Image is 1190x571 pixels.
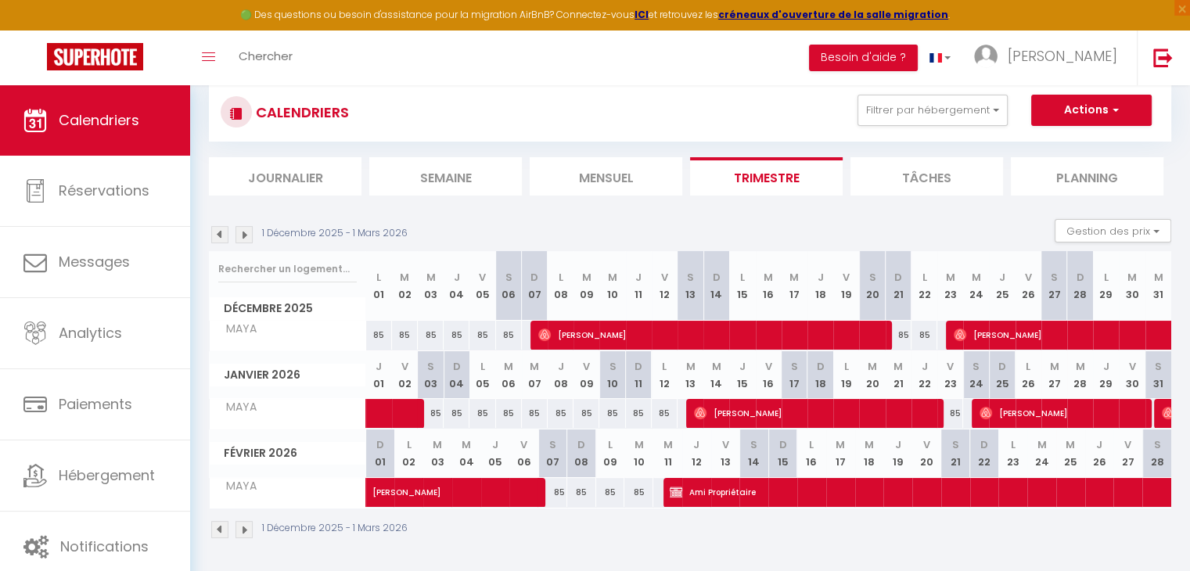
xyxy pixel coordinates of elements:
[963,251,989,321] th: 24
[923,437,930,452] abbr: V
[782,351,807,399] th: 17
[480,359,485,374] abbr: L
[809,45,918,71] button: Besoin d'aide ?
[1093,351,1119,399] th: 29
[1011,157,1163,196] li: Planning
[209,157,361,196] li: Journalier
[711,429,740,477] th: 13
[1025,270,1032,285] abbr: V
[496,399,522,428] div: 85
[520,437,527,452] abbr: V
[962,31,1137,85] a: ... [PERSON_NAME]
[401,359,408,374] abbr: V
[469,399,495,428] div: 85
[1153,437,1160,452] abbr: S
[1104,270,1109,285] abbr: L
[239,48,293,64] span: Chercher
[376,437,384,452] abbr: D
[608,437,613,452] abbr: L
[833,251,859,321] th: 19
[868,270,875,285] abbr: S
[690,157,843,196] li: Trimestre
[626,399,652,428] div: 85
[496,321,522,350] div: 85
[652,251,678,321] th: 12
[59,252,130,271] span: Messages
[818,270,824,285] abbr: J
[739,359,746,374] abbr: J
[549,437,556,452] abbr: S
[844,359,849,374] abbr: L
[59,323,122,343] span: Analytics
[47,43,143,70] img: Super Booking
[946,270,955,285] abbr: M
[1051,270,1058,285] abbr: S
[1153,48,1173,67] img: logout
[1119,251,1145,321] th: 30
[624,478,653,507] div: 85
[859,351,885,399] th: 20
[836,437,845,452] abbr: M
[454,270,460,285] abbr: J
[1142,429,1171,477] th: 28
[859,251,885,321] th: 20
[481,429,510,477] th: 05
[573,351,599,399] th: 09
[1077,270,1084,285] abbr: D
[635,8,649,21] a: ICI
[212,478,271,495] span: MAYA
[1016,251,1041,321] th: 26
[729,351,755,399] th: 15
[599,251,625,321] th: 10
[703,251,729,321] th: 14
[626,251,652,321] th: 11
[376,270,381,285] abbr: L
[1103,359,1109,374] abbr: J
[538,320,883,350] span: [PERSON_NAME]
[559,270,563,285] abbr: L
[376,359,382,374] abbr: J
[1026,359,1030,374] abbr: L
[577,437,585,452] abbr: D
[1096,437,1102,452] abbr: J
[394,429,423,477] th: 02
[626,351,652,399] th: 11
[893,359,903,374] abbr: M
[1056,429,1085,477] th: 25
[504,359,513,374] abbr: M
[980,398,1143,428] span: [PERSON_NAME]
[894,270,902,285] abbr: D
[59,110,139,130] span: Calendriers
[444,351,469,399] th: 04
[227,31,304,85] a: Chercher
[1127,270,1137,285] abbr: M
[262,226,408,241] p: 1 Décembre 2025 - 1 Mars 2026
[366,321,392,350] div: 85
[596,429,625,477] th: 09
[682,429,711,477] th: 12
[912,429,941,477] th: 20
[582,270,591,285] abbr: M
[807,251,833,321] th: 18
[989,351,1015,399] th: 25
[1155,359,1162,374] abbr: S
[989,251,1015,321] th: 25
[1066,437,1075,452] abbr: M
[722,437,729,452] abbr: V
[444,321,469,350] div: 85
[1008,46,1117,66] span: [PERSON_NAME]
[427,359,434,374] abbr: S
[1067,351,1093,399] th: 28
[999,270,1005,285] abbr: J
[678,251,703,321] th: 13
[963,351,989,399] th: 24
[895,437,901,452] abbr: J
[635,359,642,374] abbr: D
[212,399,271,416] span: MAYA
[843,270,850,285] abbr: V
[366,351,392,399] th: 01
[505,270,512,285] abbr: S
[947,359,954,374] abbr: V
[452,429,481,477] th: 04
[1124,437,1131,452] abbr: V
